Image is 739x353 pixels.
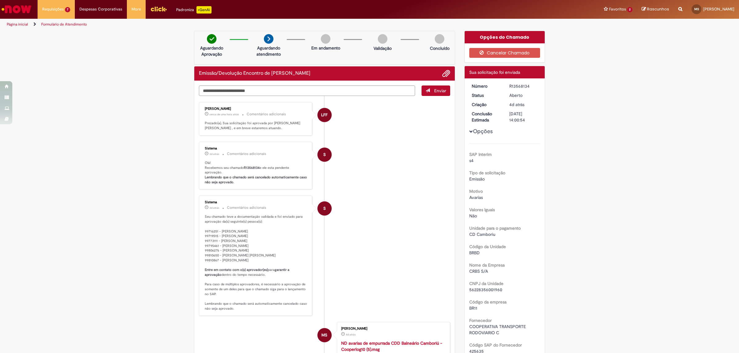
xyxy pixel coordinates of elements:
span: Favoritos [609,6,626,12]
span: s4 [469,158,474,163]
p: Seu chamado teve a documentação validada e foi enviado para aprovação da(s) seguinte(s) pessoa(s)... [205,214,307,311]
span: 7 [65,7,70,12]
div: System [317,148,332,162]
a: Página inicial [7,22,28,27]
p: Validação [374,45,392,51]
p: Prezado(a), Sua solicitação foi aprovada por [PERSON_NAME] [PERSON_NAME] , e em breve estaremos a... [205,121,307,130]
b: Nome da Empresa [469,262,505,268]
b: CNPJ da Unidade [469,281,503,286]
span: S [323,147,326,162]
span: Despesas Corporativas [79,6,122,12]
span: [PERSON_NAME] [703,6,734,12]
span: Rascunhos [647,6,669,12]
dt: Conclusão Estimada [467,111,505,123]
time: 29/09/2025 13:05:37 [209,113,239,116]
div: System [317,201,332,216]
span: CRBS S/A [469,268,488,274]
b: Tipo de solicitação [469,170,505,176]
a: Formulário de Atendimento [41,22,87,27]
img: click_logo_yellow_360x200.png [150,4,167,14]
span: MS [321,328,327,343]
time: 25/09/2025 17:10:58 [509,102,524,107]
button: Cancelar Chamado [469,48,540,58]
time: 26/09/2025 15:15:57 [209,152,219,156]
small: Comentários adicionais [227,151,266,157]
span: Avarias [469,195,483,200]
b: Código da Unidade [469,244,506,249]
b: Código SAP do Fornecedor [469,342,522,348]
div: 25/09/2025 17:10:58 [509,101,538,108]
div: Lucas Foitsik Franco [317,108,332,122]
ul: Trilhas de página [5,19,488,30]
div: Aberto [509,92,538,98]
img: img-circle-grey.png [321,34,330,44]
small: Comentários adicionais [227,205,266,210]
p: Aguardando Aprovação [197,45,227,57]
b: Motivo [469,188,483,194]
time: 25/09/2025 17:02:39 [346,333,356,336]
p: Aguardando atendimento [254,45,284,57]
div: Sistema [205,147,307,150]
span: 4d atrás [346,333,356,336]
span: cerca de uma hora atrás [209,113,239,116]
span: COOPERATIVA TRANSPORTE RODOVIARIO C [469,324,527,335]
b: Código da empresa [469,299,507,305]
span: 4d atrás [509,102,524,107]
b: Entre em contato com o(s) aprovador(es) [205,268,268,272]
b: Unidade para o pagamento [469,225,521,231]
span: Enviar [434,88,446,93]
a: Rascunhos [642,6,669,12]
span: 3d atrás [209,206,219,210]
span: BRBD [469,250,480,256]
b: R13568134 [244,165,260,170]
span: Emissão [469,176,485,182]
b: garantir a aprovação [205,268,290,277]
span: 2 [627,7,632,12]
h2: Emissão/Devolução Encontro de Contas Fornecedor Histórico de tíquete [199,71,310,76]
span: More [131,6,141,12]
a: ND avarias de empurrada CDD Balneário Camboriú - Cooperlog10 (5).msg [341,340,442,352]
img: check-circle-green.png [207,34,216,44]
div: [DATE] 14:00:54 [509,111,538,123]
div: Padroniza [176,6,212,14]
span: MS [694,7,699,11]
span: Não [469,213,477,219]
p: Concluído [430,45,450,51]
dt: Número [467,83,505,89]
span: 56228356001960 [469,287,502,292]
div: Opções do Chamado [465,31,545,43]
img: arrow-next.png [264,34,273,44]
textarea: Digite sua mensagem aqui... [199,85,415,96]
span: S [323,201,326,216]
b: Fornecedor [469,318,492,323]
span: CD Camboriu [469,232,495,237]
div: [PERSON_NAME] [341,327,444,331]
span: 3d atrás [209,152,219,156]
small: Comentários adicionais [247,112,286,117]
div: Sistema [205,200,307,204]
p: +GenAi [196,6,212,14]
b: Valores Iguais [469,207,495,212]
img: ServiceNow [1,3,32,15]
b: SAP Interim [469,152,492,157]
span: Sua solicitação foi enviada [469,69,520,75]
div: R13568134 [509,83,538,89]
time: 26/09/2025 15:15:48 [209,206,219,210]
img: img-circle-grey.png [378,34,387,44]
dt: Status [467,92,505,98]
b: Lembrando que o chamado será cancelado automaticamente caso não seja aprovado. [205,175,308,184]
span: BR11 [469,305,477,311]
span: LFF [321,108,328,122]
img: img-circle-grey.png [435,34,444,44]
p: Em andamento [311,45,340,51]
button: Adicionar anexos [442,69,450,77]
div: [PERSON_NAME] [205,107,307,111]
span: Requisições [42,6,64,12]
div: Maria Eduarda Paulela Dos Santos [317,328,332,342]
dt: Criação [467,101,505,108]
p: Olá! Recebemos seu chamado e ele esta pendente aprovação. [205,161,307,185]
button: Enviar [422,85,450,96]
